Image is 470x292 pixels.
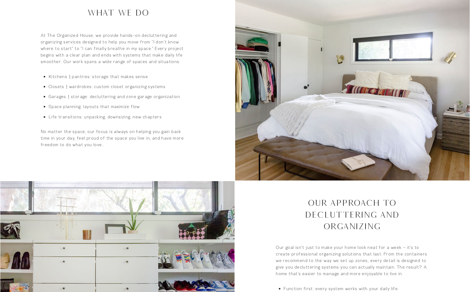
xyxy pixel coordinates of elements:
[49,92,190,101] p: Garages & storage: decluttering and zone garage organization
[276,245,427,276] span: Our goal isn’t just to make your home look neat for a week — it’s to create professional organizi...
[49,82,190,92] p: Closets & wardrobes: custom closet organizing systems
[41,32,190,65] p: At The Organized House, we provide hands-on decluttering and organizing services designed to help...
[41,128,190,148] p: No matter the space, our focus is always on helping you gain back time in your day, feel proud of...
[49,101,190,111] p: Space planning: layouts that maximize flow
[41,7,194,19] h2: What We Do
[49,112,190,122] p: Life transitions: unpacking, downsizing, new chapters
[284,286,399,291] span: Function first: every system works with your daily life.
[279,197,425,232] h2: Our Approach to Decluttering and Organizing
[49,72,190,82] p: Kitchens & pantries: storage that makes sense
